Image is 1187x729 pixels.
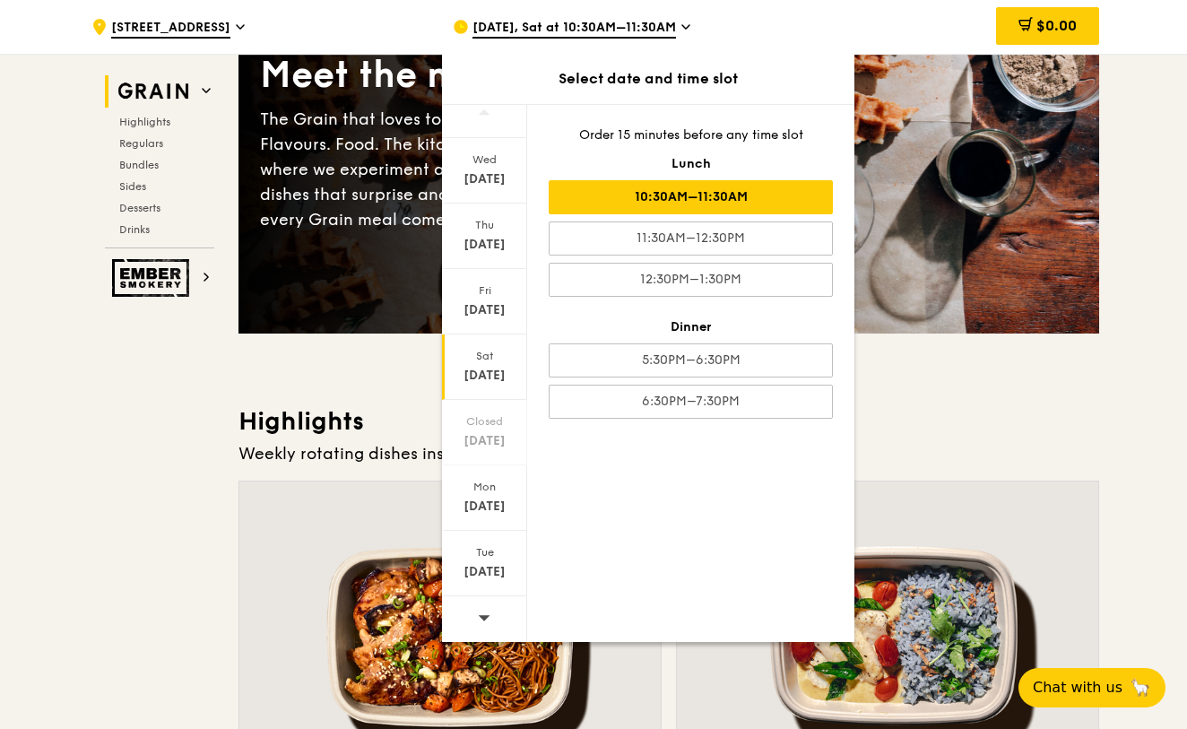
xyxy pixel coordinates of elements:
[112,75,195,108] img: Grain web logo
[445,349,524,363] div: Sat
[1130,677,1151,699] span: 🦙
[445,283,524,298] div: Fri
[238,441,1099,466] div: Weekly rotating dishes inspired by flavours from around the world.
[549,263,833,297] div: 12:30PM–1:30PM
[1018,668,1165,707] button: Chat with us🦙
[445,480,524,494] div: Mon
[119,116,170,128] span: Highlights
[445,498,524,516] div: [DATE]
[119,159,159,171] span: Bundles
[445,236,524,254] div: [DATE]
[112,259,195,297] img: Ember Smokery web logo
[549,385,833,419] div: 6:30PM–7:30PM
[445,152,524,167] div: Wed
[1033,677,1122,699] span: Chat with us
[111,19,230,39] span: [STREET_ADDRESS]
[549,221,833,256] div: 11:30AM–12:30PM
[549,155,833,173] div: Lunch
[472,19,676,39] span: [DATE], Sat at 10:30AM–11:30AM
[260,51,669,100] div: Meet the new Grain
[549,343,833,378] div: 5:30PM–6:30PM
[238,405,1099,438] h3: Highlights
[119,180,146,193] span: Sides
[549,126,833,144] div: Order 15 minutes before any time slot
[1036,17,1077,34] span: $0.00
[445,563,524,581] div: [DATE]
[260,107,669,232] div: The Grain that loves to play. With ingredients. Flavours. Food. The kitchen is our happy place, w...
[119,202,160,214] span: Desserts
[119,223,150,236] span: Drinks
[119,137,163,150] span: Regulars
[445,218,524,232] div: Thu
[445,170,524,188] div: [DATE]
[549,180,833,214] div: 10:30AM–11:30AM
[442,68,854,90] div: Select date and time slot
[445,432,524,450] div: [DATE]
[445,301,524,319] div: [DATE]
[549,318,833,336] div: Dinner
[445,367,524,385] div: [DATE]
[445,545,524,560] div: Tue
[445,414,524,429] div: Closed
